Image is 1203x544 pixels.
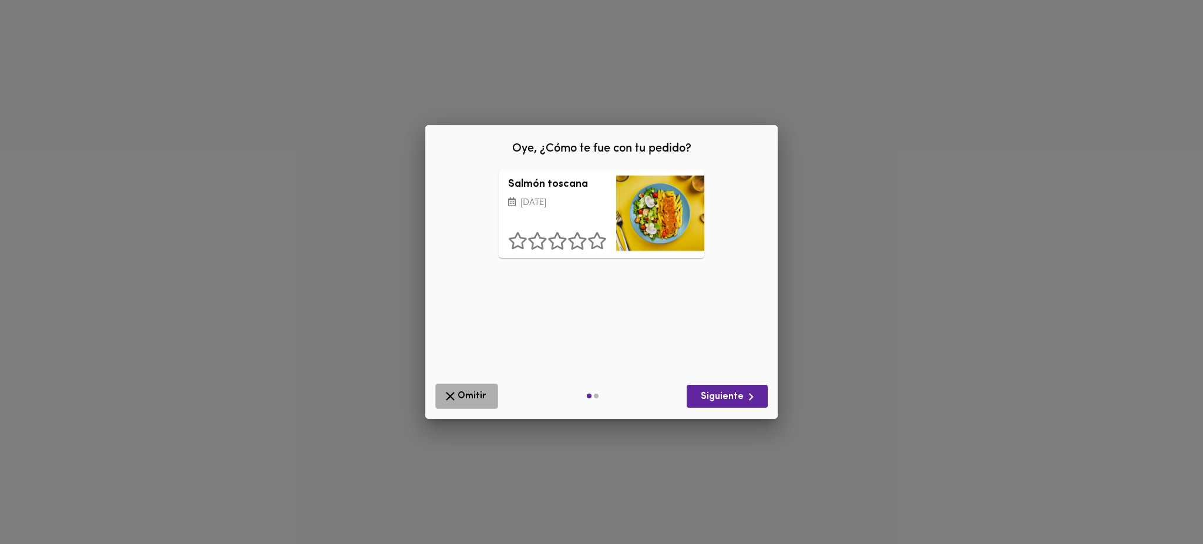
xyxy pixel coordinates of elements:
[435,384,498,409] button: Omitir
[443,389,490,404] span: Omitir
[687,385,768,408] button: Siguiente
[512,143,691,155] span: Oye, ¿Cómo te fue con tu pedido?
[508,179,607,191] h3: Salmón toscana
[1135,476,1191,532] iframe: Messagebird Livechat Widget
[616,170,704,258] div: Salmón toscana
[508,197,607,210] p: [DATE]
[696,389,758,404] span: Siguiente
